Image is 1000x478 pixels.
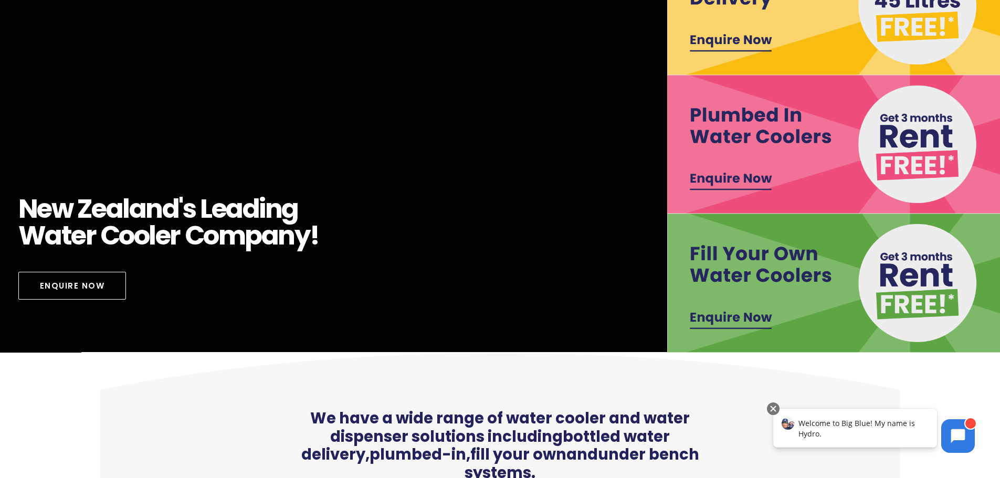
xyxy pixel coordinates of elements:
span: e [37,196,51,222]
span: e [71,222,86,249]
span: w [51,196,73,222]
span: m [218,222,245,249]
a: plumbed-in [370,444,466,465]
span: e [91,196,106,222]
span: a [129,196,146,222]
span: p [245,222,261,249]
span: ! [310,222,319,249]
span: l [149,222,155,249]
span: a [106,196,123,222]
span: i [259,196,265,222]
span: r [170,222,180,249]
span: s [183,196,196,222]
span: e [212,196,226,222]
span: a [226,196,243,222]
span: L [200,196,212,222]
span: e [155,222,170,249]
span: n [265,196,282,222]
span: g [281,196,298,222]
span: n [145,196,162,222]
span: y [294,222,310,249]
iframe: Chatbot [762,400,985,463]
span: Z [77,196,92,222]
a: Enquire Now [18,272,127,300]
span: d [243,196,259,222]
span: N [18,196,37,222]
span: ' [178,196,183,222]
span: C [100,222,119,249]
span: t [61,222,71,249]
span: a [45,222,61,249]
a: fill your own [470,444,566,465]
span: d [162,196,179,222]
span: C [185,222,204,249]
span: a [261,222,278,249]
span: o [134,222,149,249]
span: l [122,196,129,222]
span: r [86,222,96,249]
a: bottled water delivery [301,426,670,465]
span: o [119,222,134,249]
span: W [18,222,45,249]
span: n [278,222,294,249]
span: o [203,222,218,249]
